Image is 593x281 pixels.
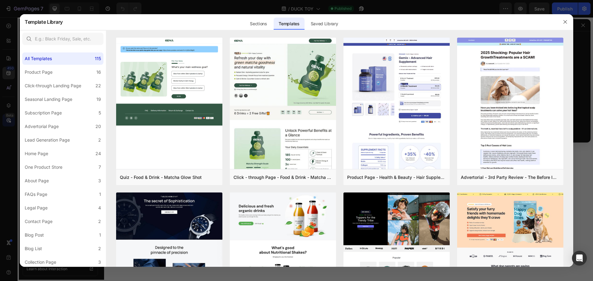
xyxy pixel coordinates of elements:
[95,123,101,130] div: 20
[25,150,48,157] div: Home Page
[25,68,53,76] div: Product Page
[25,82,81,89] div: Click-through Landing Page
[25,123,59,130] div: Advertorial Page
[95,55,101,62] div: 115
[25,177,49,184] div: About Page
[25,96,72,103] div: Seasonal Landing Page
[25,163,62,171] div: One Product Store
[347,174,446,181] div: Product Page - Health & Beauty - Hair Supplement
[99,163,101,171] div: 7
[25,204,48,212] div: Legal Page
[96,68,101,76] div: 16
[25,231,44,239] div: Blog Post
[25,14,63,30] h2: Template Library
[120,174,202,181] div: Quiz - Food & Drink - Matcha Glow Shot
[95,82,101,89] div: 22
[99,191,101,198] div: 1
[99,231,101,239] div: 1
[25,258,56,266] div: Collection Page
[25,218,53,225] div: Contact Page
[98,218,101,225] div: 2
[96,96,101,103] div: 19
[98,245,101,252] div: 2
[98,177,101,184] div: 3
[116,38,222,126] img: quiz-1.png
[25,136,70,144] div: Lead Generation Page
[25,55,52,62] div: All Templates
[25,191,47,198] div: FAQs Page
[233,174,332,181] div: Click - through Page - Food & Drink - Matcha Glow Shot
[245,18,272,30] div: Sections
[98,136,101,144] div: 2
[572,251,587,266] div: Open Intercom Messenger
[25,245,42,252] div: Blog List
[95,150,101,157] div: 24
[98,258,101,266] div: 3
[99,109,101,117] div: 5
[274,18,304,30] div: Templates
[461,174,560,181] div: Advertorial - 3rd Party Review - The Before Image - Hair Supplement
[22,33,103,45] input: E.g.: Black Friday, Sale, etc.
[98,204,101,212] div: 4
[306,18,343,30] div: Saved Library
[25,109,62,117] div: Subscription Page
